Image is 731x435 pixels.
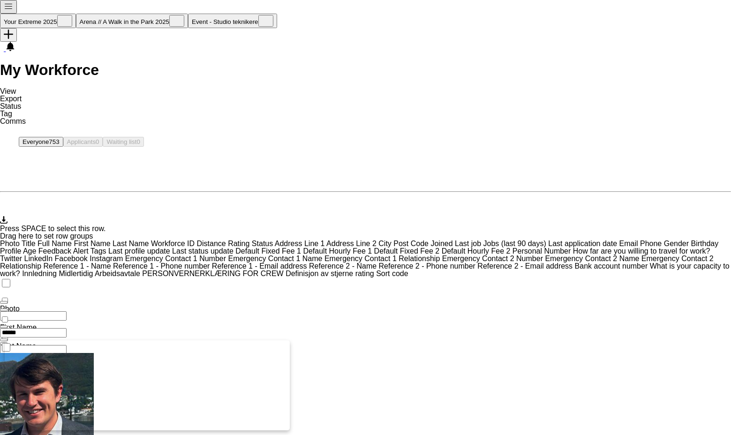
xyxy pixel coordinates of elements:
[63,137,103,147] button: Applicants0
[188,14,277,28] button: Event - Studio teknikere
[430,240,455,247] span: Joined. Press DELETE to remove
[90,255,125,262] span: Instagram. Press DELETE to remove
[252,240,273,247] span: Status
[55,255,88,262] span: Facebook
[2,279,10,287] input: Column with Header Selection
[455,240,483,247] span: Last job. Press DELETE to remove
[442,255,543,262] span: Emergency Contact 2 Number
[309,262,377,270] span: Reference 2 - Name
[212,262,307,270] span: Reference 1 - Email address
[49,138,59,145] span: 753
[22,270,59,277] span: Innledning. Press DELETE to remove
[228,240,249,247] span: Rating
[691,240,719,247] span: Birthday
[103,137,143,147] button: Waiting list0
[545,255,641,262] span: Emergency Contact 2 Name. Press DELETE to remove
[442,247,512,255] span: Default Hourly Fee 2. Press DELETE to remove
[573,247,710,255] span: How far are you willing to travel for work?
[326,240,378,247] span: Address Line 2. Press DELETE to remove
[23,247,38,255] span: Age. Press DELETE to remove
[393,240,429,247] span: Post Code
[374,247,440,255] span: Default Fixed Fee 2
[378,240,392,247] span: City
[113,262,212,270] span: Reference 1 - Phone number. Press DELETE to remove
[575,262,650,270] span: Bank account number. Press DELETE to remove
[691,240,719,247] span: Birthday. Press DELETE to remove
[172,247,234,255] span: Last status update
[22,240,38,247] span: Title. Press DELETE to remove
[512,247,571,255] span: Personal Number
[442,247,511,255] span: Default Hourly Fee 2
[5,340,290,430] iframe: Popup CTA
[90,247,106,255] span: Tags
[44,262,113,270] span: Reference 1 - Name. Press DELETE to remove
[96,138,99,145] span: 0
[378,240,393,247] span: City. Press DELETE to remove
[379,262,475,270] span: Reference 2 - Phone number
[151,240,197,247] span: Workforce ID. Press DELETE to remove
[374,247,442,255] span: Default Fixed Fee 2. Press DELETE to remove
[59,270,142,277] span: Midlertidig Arbeidsavtale. Press DELETE to remove
[38,240,72,247] span: Full Name
[477,262,574,270] span: Reference 2 - Email address. Press DELETE to remove
[619,240,638,247] span: Email
[477,262,573,270] span: Reference 2 - Email address
[44,262,111,270] span: Reference 1 - Name
[303,247,374,255] span: Default Hourly Fee 1. Press DELETE to remove
[113,240,151,247] span: Last Name. Press DELETE to remove
[309,262,379,270] span: Reference 2 - Name. Press DELETE to remove
[196,240,228,247] span: Distance. Press DELETE to remove
[2,343,10,352] input: Press Space to toggle row selection (unchecked)
[22,270,57,277] span: Innledning
[228,255,324,262] span: Emergency Contact 1 Name. Press DELETE to remove
[22,240,36,247] span: Title
[393,240,430,247] span: Post Code. Press DELETE to remove
[136,138,140,145] span: 0
[430,240,452,247] span: Joined
[23,247,36,255] span: Age
[142,270,286,277] span: PERSONVERNERKLÆRING FOR CREW. Press DELETE to remove
[376,270,408,277] span: Sort code. Press DELETE to remove
[125,255,228,262] span: Emergency Contact 1 Number. Press DELETE to remove
[90,255,123,262] span: Instagram
[275,240,325,247] span: Address Line 1
[684,390,731,435] iframe: Chat Widget
[24,255,55,262] span: LinkedIn. Press DELETE to remove
[442,255,545,262] span: Emergency Contact 2 Number. Press DELETE to remove
[324,255,440,262] span: Emergency Contact 1 Relationship
[575,262,648,270] span: Bank account number
[286,270,376,277] span: Definisjon av stjerne rating. Press DELETE to remove
[228,255,323,262] span: Emergency Contact 1 Name
[108,247,172,255] span: Last profile update. Press DELETE to remove
[151,240,195,247] span: Workforce ID
[483,240,549,247] span: Jobs (last 90 days). Press DELETE to remove
[196,240,226,247] span: Distance
[379,262,478,270] span: Reference 2 - Phone number. Press DELETE to remove
[142,270,283,277] span: PERSONVERNERKLÆRING FOR CREW
[684,390,731,435] div: Kontrollprogram for chat
[55,255,90,262] span: Facebook. Press DELETE to remove
[573,247,710,255] span: How far are you willing to travel for work?. Press DELETE to remove
[38,247,90,255] span: Feedback Alert. Press DELETE to remove
[664,240,689,247] span: Gender
[664,240,691,247] span: Gender. Press DELETE to remove
[228,240,252,247] span: Rating. Press DELETE to remove
[303,247,372,255] span: Default Hourly Fee 1
[235,247,303,255] span: Default Fixed Fee 1. Press DELETE to remove
[74,240,113,247] span: First Name. Press DELETE to remove
[548,240,617,247] span: Last application date
[286,270,374,277] span: Definisjon av stjerne rating
[2,316,8,322] input: Column with Header Selection
[113,240,149,247] span: Last Name
[235,247,301,255] span: Default Fixed Fee 1
[252,240,275,247] span: Status. Press DELETE to remove
[38,247,89,255] span: Feedback Alert
[640,240,662,247] span: Phone
[324,255,442,262] span: Emergency Contact 1 Relationship. Press DELETE to remove
[38,240,74,247] span: Full Name. Press DELETE to remove
[24,255,53,262] span: LinkedIn
[90,247,108,255] span: Tags. Press DELETE to remove
[113,262,210,270] span: Reference 1 - Phone number
[545,255,639,262] span: Emergency Contact 2 Name
[548,240,619,247] span: Last application date. Press DELETE to remove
